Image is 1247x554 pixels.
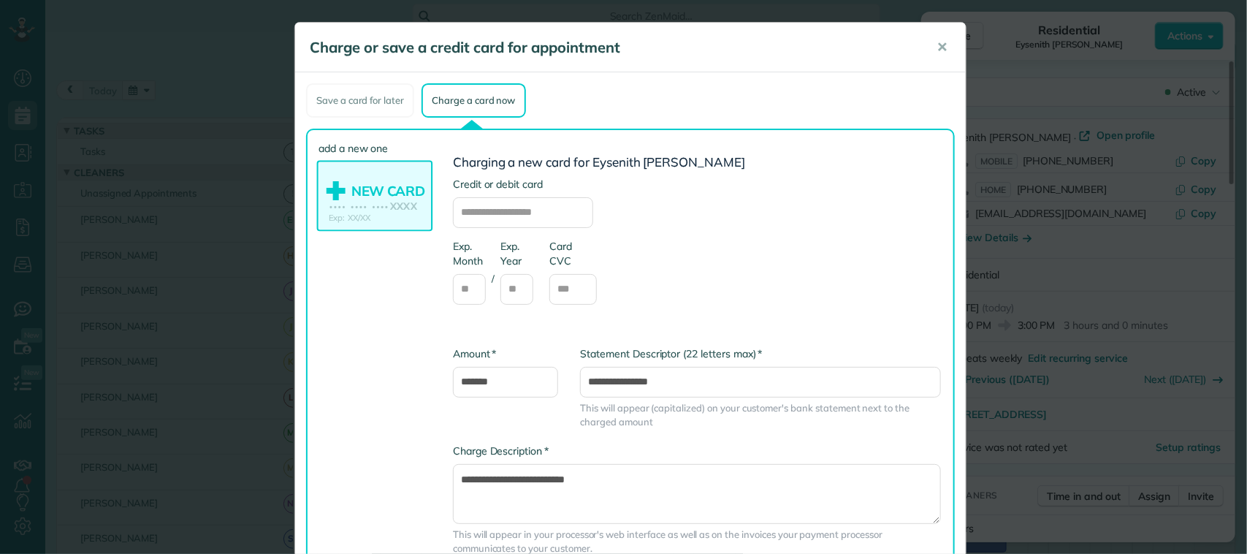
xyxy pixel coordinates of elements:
[306,83,414,118] div: Save a card for later
[453,346,496,361] label: Amount
[500,239,535,268] label: Exp. Year
[453,444,549,458] label: Charge Description
[453,177,941,191] label: Credit or debit card
[487,239,500,319] div: /
[453,156,941,170] h3: Charging a new card for Eysenith [PERSON_NAME]
[319,141,431,156] label: add a new one
[580,401,940,429] span: This will appear (capitalized) on your customer's bank statement next to the charged amount
[937,39,947,56] span: ✕
[310,37,916,58] h5: Charge or save a credit card for appointment
[549,239,608,268] label: Card CVC
[422,83,525,118] div: Charge a card now
[453,239,487,268] label: Exp. Month
[580,346,762,361] label: Statement Descriptor (22 letters max)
